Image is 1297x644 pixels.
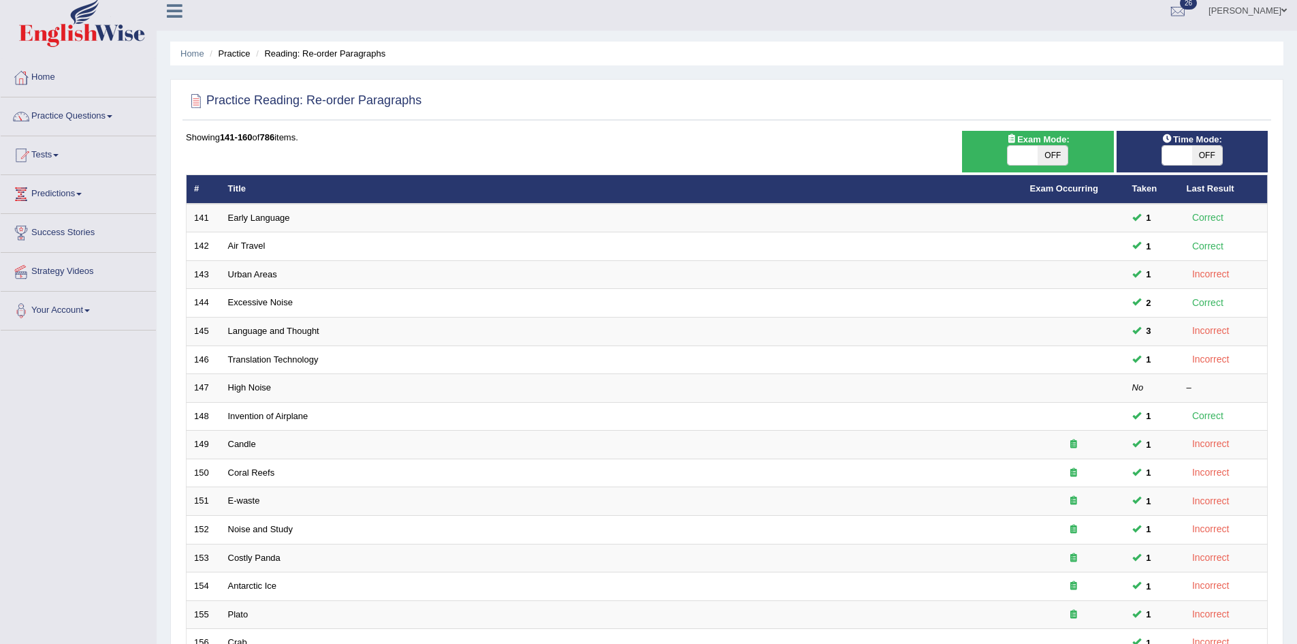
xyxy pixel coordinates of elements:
td: 145 [187,318,221,346]
div: Exam occurring question [1030,438,1117,451]
span: You can still take this question [1141,211,1157,225]
span: You can still take this question [1141,239,1157,254]
span: You can still take this question [1141,579,1157,594]
div: Incorrect [1187,607,1235,622]
div: Correct [1187,239,1230,254]
a: Air Travel [228,241,266,251]
span: OFF [1038,146,1068,165]
td: 141 [187,204,221,232]
a: Urban Areas [228,269,277,279]
span: You can still take this question [1141,607,1157,622]
a: Invention of Airplane [228,411,308,421]
div: Show exams occurring in exams [962,131,1113,172]
a: Exam Occurring [1030,183,1098,194]
div: Correct [1187,295,1230,311]
a: Plato [228,609,249,619]
div: Incorrect [1187,465,1235,480]
td: 144 [187,289,221,318]
a: Translation Technology [228,354,319,365]
span: You can still take this question [1141,465,1157,480]
span: You can still take this question [1141,494,1157,508]
span: You can still take this question [1141,409,1157,423]
a: E-waste [228,495,260,506]
div: Incorrect [1187,493,1235,509]
td: 153 [187,544,221,572]
td: 146 [187,346,221,374]
div: Incorrect [1187,323,1235,339]
td: 154 [187,572,221,601]
a: Tests [1,136,156,170]
td: 151 [187,487,221,516]
li: Practice [206,47,250,60]
div: Exam occurring question [1030,467,1117,480]
td: 155 [187,600,221,629]
div: Incorrect [1187,266,1235,282]
a: Practice Questions [1,97,156,132]
span: You can still take this question [1141,296,1157,310]
th: # [187,175,221,204]
td: 150 [187,459,221,487]
a: Early Language [228,213,290,223]
span: You can still take this question [1141,267,1157,281]
a: Home [1,59,156,93]
div: Incorrect [1187,578,1235,594]
td: 143 [187,260,221,289]
div: Exam occurring question [1030,552,1117,565]
a: Strategy Videos [1,253,156,287]
div: Exam occurring question [1030,523,1117,536]
th: Taken [1125,175,1179,204]
a: Costly Panda [228,553,281,563]
div: Correct [1187,408,1230,424]
td: 149 [187,431,221,459]
h2: Practice Reading: Re-order Paragraphs [186,91,421,111]
td: 148 [187,402,221,431]
a: Language and Thought [228,326,319,336]
div: Incorrect [1187,436,1235,452]
span: Time Mode: [1157,132,1228,147]
span: You can still take this question [1141,551,1157,565]
div: Incorrect [1187,352,1235,367]
div: Exam occurring question [1030,495,1117,508]
div: Incorrect [1187,550,1235,566]
span: Exam Mode: [1001,132,1074,147]
a: Coral Reefs [228,467,275,478]
b: 786 [259,132,274,142]
div: Correct [1187,210,1230,226]
a: Your Account [1,292,156,326]
div: Exam occurring question [1030,580,1117,593]
b: 141-160 [220,132,253,142]
div: Showing of items. [186,131,1268,144]
div: Incorrect [1187,521,1235,537]
td: 142 [187,232,221,261]
li: Reading: Re-order Paragraphs [253,47,385,60]
span: You can still take this question [1141,522,1157,536]
span: You can still take this question [1141,324,1157,338]
span: OFF [1192,146,1222,165]
div: – [1187,382,1260,395]
a: Candle [228,439,256,449]
em: No [1132,382,1144,393]
a: Predictions [1,175,156,209]
th: Title [221,175,1023,204]
a: High Noise [228,382,272,393]
span: You can still take this question [1141,352,1157,367]
a: Antarctic Ice [228,581,277,591]
span: You can still take this question [1141,438,1157,452]
a: Home [180,48,204,59]
a: Excessive Noise [228,297,293,307]
a: Success Stories [1,214,156,248]
th: Last Result [1179,175,1268,204]
a: Noise and Study [228,524,293,534]
td: 152 [187,515,221,544]
td: 147 [187,374,221,403]
div: Exam occurring question [1030,609,1117,622]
